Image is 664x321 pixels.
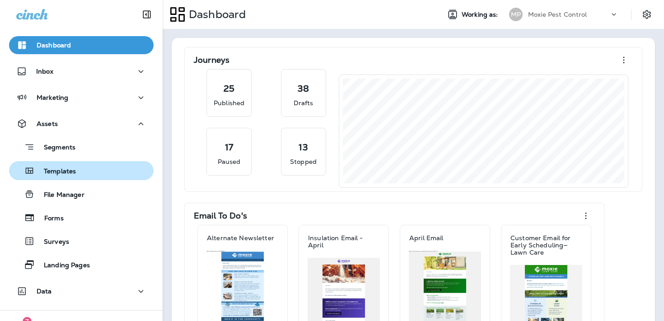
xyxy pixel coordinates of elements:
[462,11,500,19] span: Working as:
[409,234,444,242] p: April Email
[9,115,154,133] button: Assets
[35,167,76,176] p: Templates
[36,68,53,75] p: Inbox
[9,255,154,274] button: Landing Pages
[510,234,582,256] p: Customer Email for Early Scheduling—Lawn Care
[185,8,246,21] p: Dashboard
[639,6,655,23] button: Settings
[294,98,313,107] p: Drafts
[35,214,64,223] p: Forms
[9,88,154,107] button: Marketing
[214,98,244,107] p: Published
[528,11,587,18] p: Moxie Pest Control
[35,144,75,153] p: Segments
[35,238,69,247] p: Surveys
[9,36,154,54] button: Dashboard
[9,62,154,80] button: Inbox
[299,143,308,152] p: 13
[134,5,159,23] button: Collapse Sidebar
[9,185,154,204] button: File Manager
[225,143,233,152] p: 17
[298,84,309,93] p: 38
[37,94,68,101] p: Marketing
[37,42,71,49] p: Dashboard
[224,84,234,93] p: 25
[9,137,154,157] button: Segments
[207,234,274,242] p: Alternate Newsletter
[9,208,154,227] button: Forms
[37,288,52,295] p: Data
[37,120,58,127] p: Assets
[9,282,154,300] button: Data
[9,161,154,180] button: Templates
[194,56,229,65] p: Journeys
[35,191,84,200] p: File Manager
[9,232,154,251] button: Surveys
[194,211,247,220] p: Email To Do's
[35,261,90,270] p: Landing Pages
[218,157,241,166] p: Paused
[509,8,523,21] div: MP
[308,234,379,249] p: Insulation Email - April
[290,157,317,166] p: Stopped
